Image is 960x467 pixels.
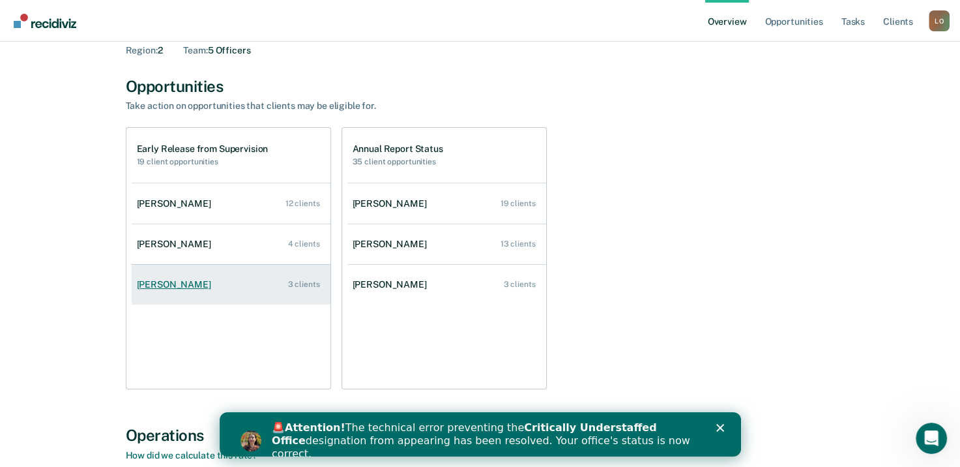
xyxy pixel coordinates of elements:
[353,239,432,250] div: [PERSON_NAME]
[14,14,76,28] img: Recidiviz
[132,226,330,263] a: [PERSON_NAME] 4 clients
[501,239,536,249] div: 13 clients
[137,198,216,209] div: [PERSON_NAME]
[220,412,741,457] iframe: Intercom live chat banner
[126,450,257,460] a: How did we calculate this rate?
[65,9,126,22] b: Attention!
[504,280,536,289] div: 3 clients
[929,10,950,31] button: Profile dropdown button
[137,279,216,290] div: [PERSON_NAME]
[347,266,546,303] a: [PERSON_NAME] 3 clients
[347,185,546,222] a: [PERSON_NAME] 19 clients
[929,10,950,31] div: L O
[126,45,158,55] span: Region :
[353,198,432,209] div: [PERSON_NAME]
[183,45,250,56] div: 5 Officers
[132,266,330,303] a: [PERSON_NAME] 3 clients
[497,12,510,20] div: Close
[183,45,207,55] span: Team :
[288,239,320,249] div: 4 clients
[347,226,546,263] a: [PERSON_NAME] 13 clients
[126,100,582,112] div: Take action on opportunities that clients may be eligible for.
[126,77,835,96] div: Opportunities
[137,157,269,166] h2: 19 client opportunities
[353,143,443,155] h1: Annual Report Status
[353,279,432,290] div: [PERSON_NAME]
[288,280,320,289] div: 3 clients
[52,9,437,35] b: Critically Understaffed Office
[501,199,536,208] div: 19 clients
[353,157,443,166] h2: 35 client opportunities
[137,143,269,155] h1: Early Release from Supervision
[52,9,480,48] div: 🚨 The technical error preventing the designation from appearing has been resolved. Your office's ...
[137,239,216,250] div: [PERSON_NAME]
[916,423,947,454] iframe: Intercom live chat
[285,199,320,208] div: 12 clients
[132,185,330,222] a: [PERSON_NAME] 12 clients
[126,45,163,56] div: 2
[126,426,835,445] div: Operations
